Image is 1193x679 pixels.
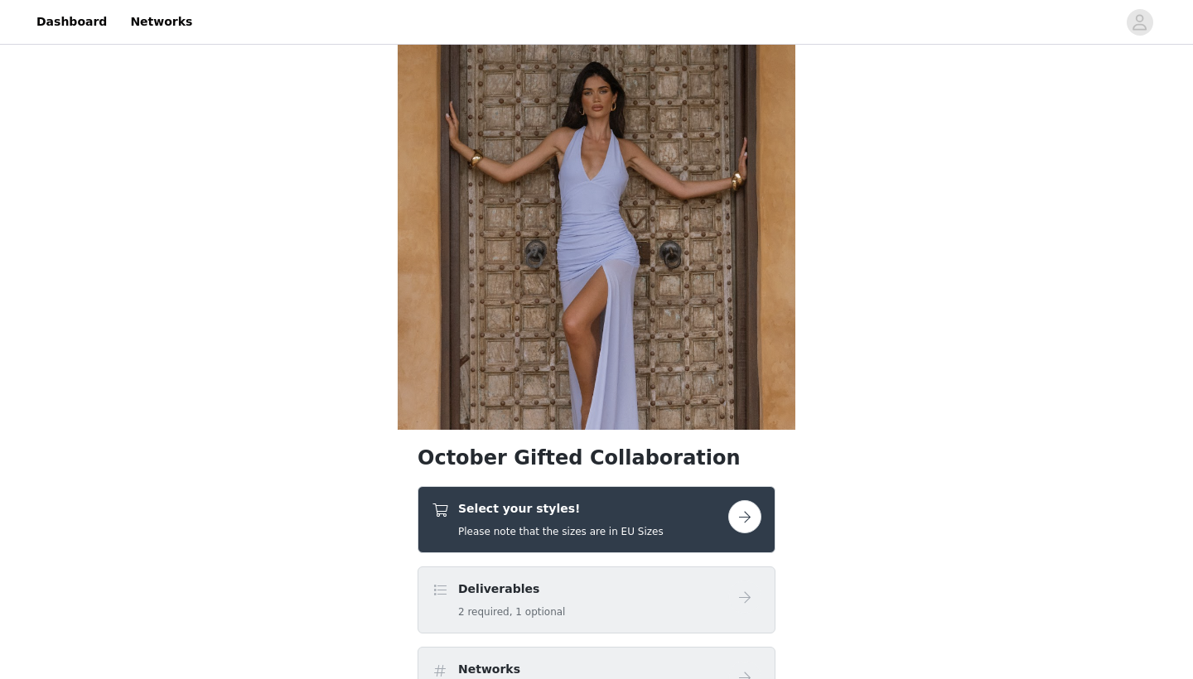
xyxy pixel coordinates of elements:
[458,524,664,539] h5: Please note that the sizes are in EU Sizes
[418,566,775,633] div: Deliverables
[398,33,795,430] img: campaign image
[27,3,117,41] a: Dashboard
[418,486,775,553] div: Select your styles!
[458,580,565,598] h4: Deliverables
[458,500,664,518] h4: Select your styles!
[418,443,775,473] h1: October Gifted Collaboration
[458,604,565,619] h5: 2 required, 1 optional
[120,3,202,41] a: Networks
[1132,9,1147,36] div: avatar
[458,661,520,678] h4: Networks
